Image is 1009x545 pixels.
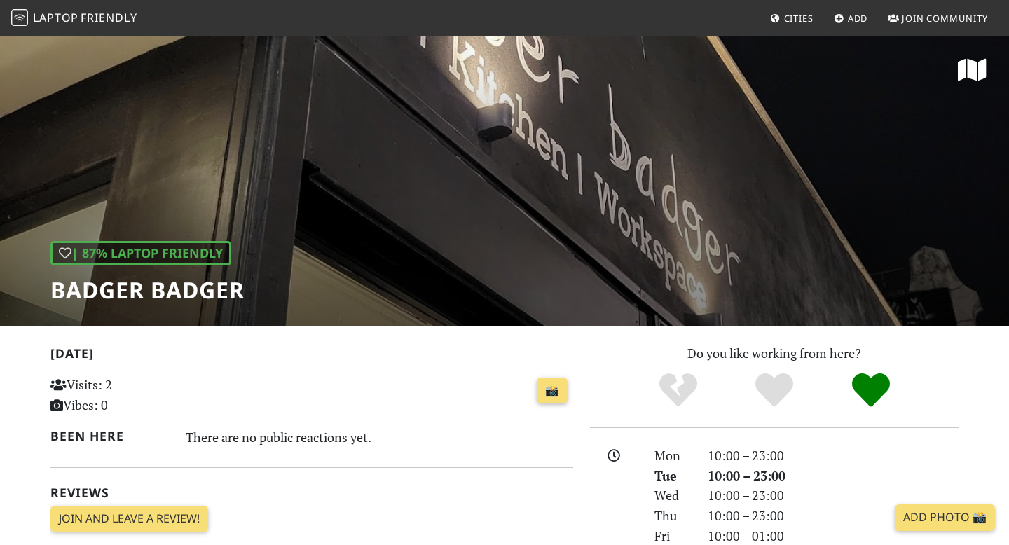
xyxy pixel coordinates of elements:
[50,241,231,265] div: | 87% Laptop Friendly
[50,429,169,443] h2: Been here
[33,10,78,25] span: Laptop
[81,10,137,25] span: Friendly
[11,6,137,31] a: LaptopFriendly LaptopFriendly
[902,12,988,25] span: Join Community
[50,277,245,303] h1: Badger Badger
[764,6,819,31] a: Cities
[646,506,699,526] div: Thu
[11,9,28,26] img: LaptopFriendly
[50,485,573,500] h2: Reviews
[882,6,994,31] a: Join Community
[646,485,699,506] div: Wed
[699,446,967,466] div: 10:00 – 23:00
[646,446,699,466] div: Mon
[848,12,868,25] span: Add
[699,506,967,526] div: 10:00 – 23:00
[646,466,699,486] div: Tue
[726,371,823,410] div: Yes
[630,371,727,410] div: No
[537,378,568,404] a: 📸
[699,485,967,506] div: 10:00 – 23:00
[50,506,208,532] a: Join and leave a review!
[50,346,573,366] h2: [DATE]
[50,375,214,415] p: Visits: 2 Vibes: 0
[784,12,814,25] span: Cities
[823,371,919,410] div: Definitely!
[590,343,959,364] p: Do you like working from here?
[699,466,967,486] div: 10:00 – 23:00
[186,426,574,448] div: There are no public reactions yet.
[828,6,874,31] a: Add
[895,504,995,531] a: Add Photo 📸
